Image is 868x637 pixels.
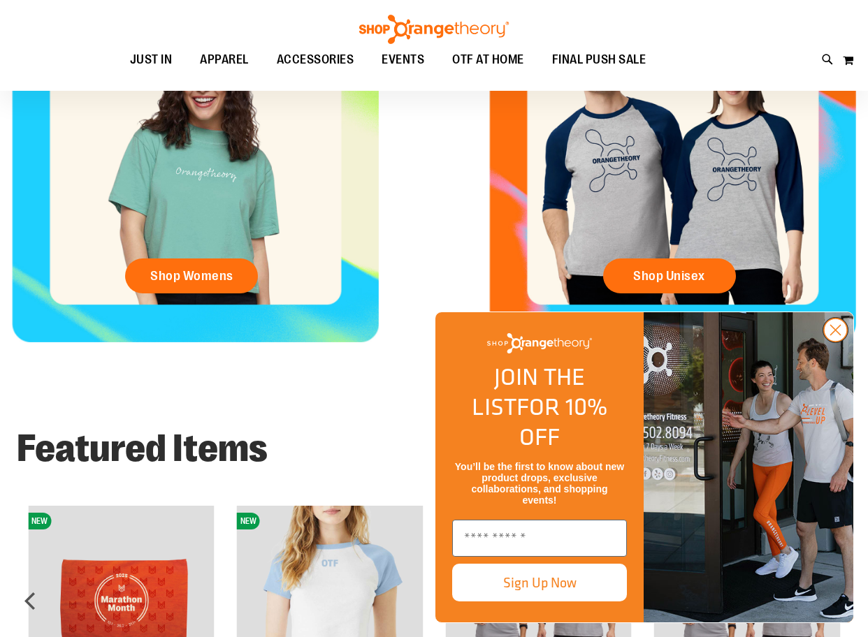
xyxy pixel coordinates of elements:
div: prev [17,587,45,615]
span: FOR 10% OFF [516,389,607,454]
span: NEW [237,513,260,529]
button: Sign Up Now [452,564,627,601]
span: ACCESSORIES [277,44,354,75]
img: Shop Orangetheory [487,333,592,353]
a: FINAL PUSH SALE [538,44,660,76]
span: JUST IN [130,44,173,75]
span: You’ll be the first to know about new product drops, exclusive collaborations, and shopping events! [455,461,624,506]
button: Close dialog [823,317,848,343]
div: FLYOUT Form [421,298,868,637]
strong: Featured Items [17,427,268,470]
a: ACCESSORIES [263,44,368,76]
span: EVENTS [382,44,424,75]
img: Shop Orangtheory [644,312,853,622]
input: Enter email [452,520,627,557]
a: JUST IN [116,44,187,76]
a: OTF AT HOME [438,44,538,76]
span: NEW [28,513,51,529]
span: APPAREL [200,44,249,75]
img: Shop Orangetheory [357,15,511,44]
span: FINAL PUSH SALE [552,44,646,75]
a: EVENTS [368,44,438,76]
span: Shop Womens [150,268,233,284]
a: Shop Womens [125,258,258,293]
span: Shop Unisex [633,268,705,284]
a: APPAREL [186,44,263,76]
a: Shop Unisex [603,258,736,293]
span: JOIN THE LIST [472,359,585,424]
span: OTF AT HOME [452,44,524,75]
